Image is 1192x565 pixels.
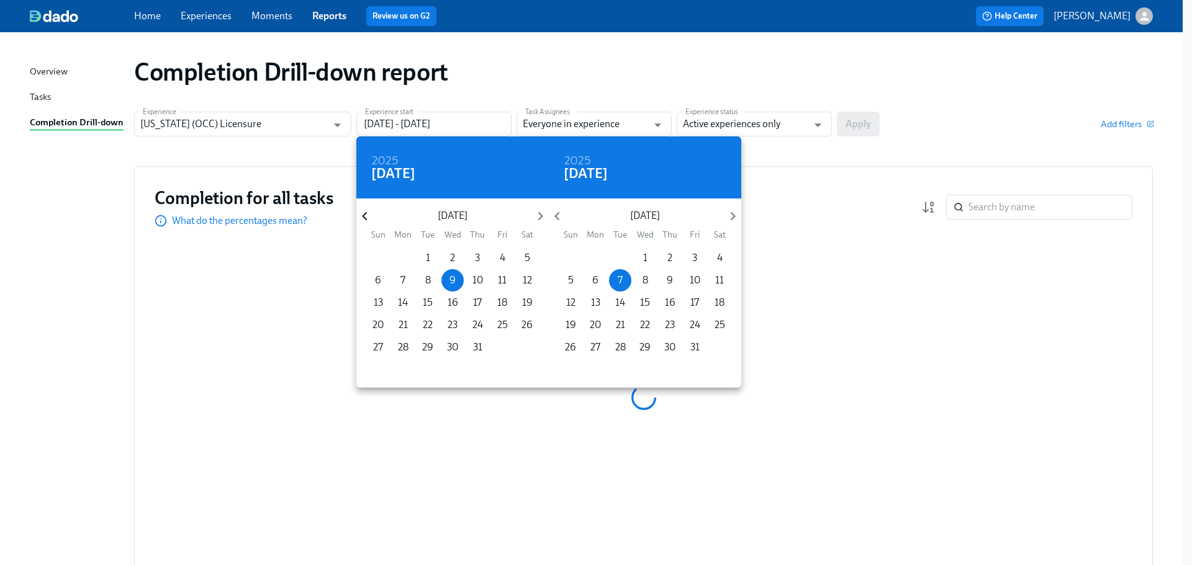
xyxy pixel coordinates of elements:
[450,251,455,265] p: 2
[491,247,513,269] button: 4
[715,296,725,309] p: 18
[684,336,706,358] button: 31
[367,269,389,291] button: 6
[684,291,706,314] button: 17
[400,274,405,287] p: 7
[609,314,631,336] button: 21
[466,314,489,336] button: 24
[500,251,505,265] p: 4
[640,296,650,309] p: 15
[448,296,458,309] p: 16
[584,336,607,358] button: 27
[564,164,608,183] h4: [DATE]
[590,318,601,332] p: 20
[708,314,731,336] button: 25
[609,269,631,291] button: 7
[708,247,731,269] button: 4
[441,314,464,336] button: 23
[522,296,533,309] p: 19
[392,269,414,291] button: 7
[639,340,651,354] p: 29
[559,336,582,358] button: 26
[449,274,456,287] p: 9
[559,291,582,314] button: 12
[473,296,482,309] p: 17
[516,314,538,336] button: 26
[417,247,439,269] button: 1
[516,229,538,241] span: Sat
[643,274,648,287] p: 8
[525,251,530,265] p: 5
[466,336,489,358] button: 31
[565,340,576,354] p: 26
[466,247,489,269] button: 3
[717,251,723,265] p: 4
[367,314,389,336] button: 20
[609,291,631,314] button: 14
[441,336,464,358] button: 30
[615,296,625,309] p: 14
[590,340,600,354] p: 27
[634,269,656,291] button: 8
[615,340,626,354] p: 28
[634,314,656,336] button: 22
[634,247,656,269] button: 1
[441,269,464,291] button: 9
[417,314,439,336] button: 22
[566,318,576,332] p: 19
[659,291,681,314] button: 16
[441,291,464,314] button: 16
[634,229,656,241] span: Wed
[566,209,724,223] p: [DATE]
[665,296,675,309] p: 16
[564,151,591,171] h6: 2025
[659,229,681,241] span: Thu
[667,274,673,287] p: 9
[665,318,675,332] p: 23
[708,291,731,314] button: 18
[640,318,650,332] p: 22
[659,247,681,269] button: 2
[634,291,656,314] button: 15
[373,340,383,354] p: 27
[371,155,399,167] button: 2025
[715,274,724,287] p: 11
[392,229,414,241] span: Mon
[373,209,531,223] p: [DATE]
[417,229,439,241] span: Tue
[684,314,706,336] button: 24
[371,151,399,171] h6: 2025
[472,318,483,332] p: 24
[591,296,600,309] p: 13
[584,314,607,336] button: 20
[564,155,591,167] button: 2025
[516,247,538,269] button: 5
[426,251,430,265] p: 1
[392,336,414,358] button: 28
[684,269,706,291] button: 10
[423,296,433,309] p: 15
[521,318,533,332] p: 26
[497,296,507,309] p: 18
[447,340,458,354] p: 30
[690,274,700,287] p: 10
[367,229,389,241] span: Sun
[392,314,414,336] button: 21
[609,229,631,241] span: Tue
[398,340,409,354] p: 28
[423,318,433,332] p: 22
[417,269,439,291] button: 8
[559,229,582,241] span: Sun
[708,269,731,291] button: 11
[609,336,631,358] button: 28
[667,251,672,265] p: 2
[491,269,513,291] button: 11
[441,229,464,241] span: Wed
[466,291,489,314] button: 17
[398,296,408,309] p: 14
[417,336,439,358] button: 29
[566,296,576,309] p: 12
[374,296,383,309] p: 13
[417,291,439,314] button: 15
[516,291,538,314] button: 19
